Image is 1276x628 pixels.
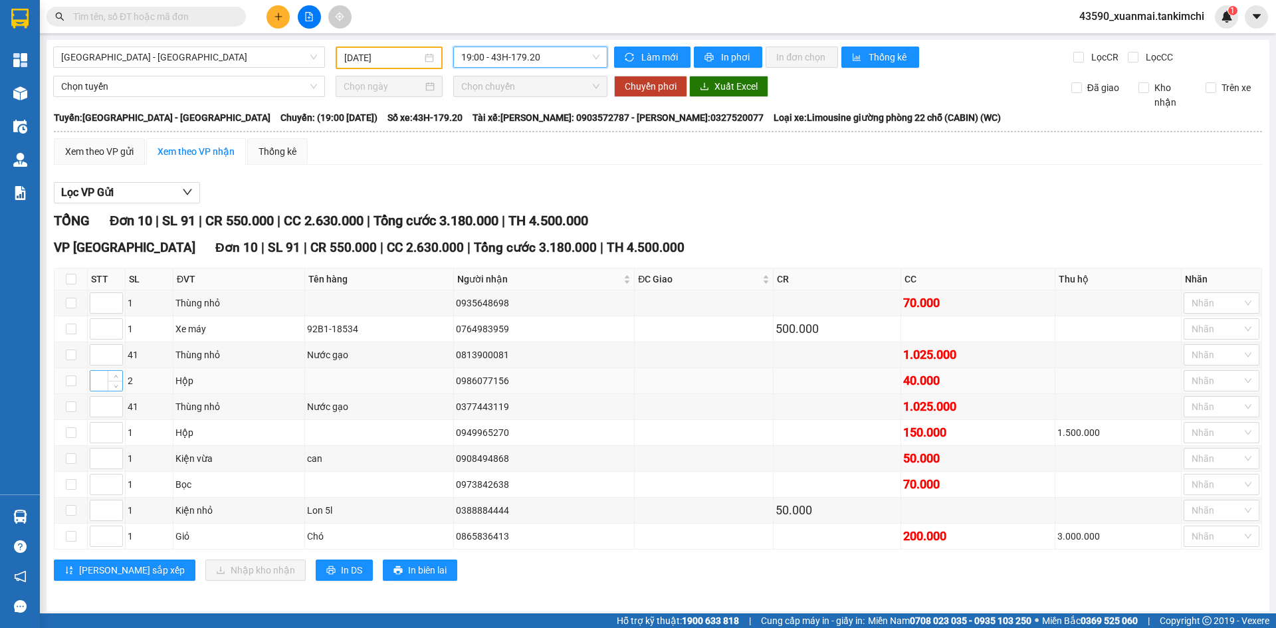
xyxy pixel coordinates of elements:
[175,322,302,336] div: Xe máy
[128,425,171,440] div: 1
[112,356,120,364] span: down
[61,184,114,201] span: Lọc VP Gửi
[65,144,134,159] div: Xem theo VP gửi
[112,434,120,442] span: down
[128,477,171,492] div: 1
[761,613,865,628] span: Cung cấp máy in - giấy in:
[126,268,173,290] th: SL
[1069,8,1215,25] span: 43590_xuanmai.tankimchi
[456,296,632,310] div: 0935648698
[108,355,122,365] span: Decrease Value
[1216,80,1256,95] span: Trên xe
[774,268,901,290] th: CR
[326,566,336,576] span: printer
[13,86,27,100] img: warehouse-icon
[776,320,899,338] div: 500.000
[305,268,454,290] th: Tên hàng
[112,502,120,510] span: up
[55,12,64,21] span: search
[13,53,27,67] img: dashboard-icon
[307,399,451,414] div: Nước gạo
[307,348,451,362] div: Nước gạo
[261,240,265,255] span: |
[456,348,632,362] div: 0813900081
[128,451,171,466] div: 1
[1185,272,1258,286] div: Nhãn
[128,503,171,518] div: 1
[1057,425,1179,440] div: 1.500.000
[1140,50,1175,64] span: Lọc CC
[387,240,464,255] span: CC 2.630.000
[13,153,27,167] img: warehouse-icon
[1035,618,1039,623] span: ⚪️
[373,213,498,229] span: Tổng cước 3.180.000
[625,52,636,63] span: sync
[304,12,314,21] span: file-add
[108,474,122,484] span: Increase Value
[112,512,120,520] span: down
[110,213,152,229] span: Đơn 10
[112,451,120,459] span: up
[156,213,159,229] span: |
[1149,80,1196,110] span: Kho nhận
[367,213,370,229] span: |
[73,9,230,24] input: Tìm tên, số ĐT hoặc mã đơn
[869,50,908,64] span: Thống kê
[108,345,122,355] span: Increase Value
[280,110,377,125] span: Chuyến: (19:00 [DATE])
[341,563,362,577] span: In DS
[274,12,283,21] span: plus
[607,240,685,255] span: TH 4.500.000
[108,371,122,381] span: Increase Value
[108,459,122,469] span: Decrease Value
[383,560,457,581] button: printerIn biên lai
[901,268,1055,290] th: CC
[175,451,302,466] div: Kiện vừa
[128,373,171,388] div: 2
[112,476,120,484] span: up
[456,477,632,492] div: 0973842638
[54,112,270,123] b: Tuyến: [GEOGRAPHIC_DATA] - [GEOGRAPHIC_DATA]
[112,528,120,536] span: up
[112,304,120,312] span: down
[689,76,768,97] button: downloadXuất Excel
[393,566,403,576] span: printer
[259,144,296,159] div: Thống kê
[304,240,307,255] span: |
[638,272,760,286] span: ĐC Giao
[199,213,202,229] span: |
[307,322,451,336] div: 92B1-18534
[108,407,122,417] span: Decrease Value
[14,570,27,583] span: notification
[108,484,122,494] span: Decrease Value
[108,433,122,443] span: Decrease Value
[112,460,120,468] span: down
[108,293,122,303] span: Increase Value
[205,213,274,229] span: CR 550.000
[852,52,863,63] span: bar-chart
[316,560,373,581] button: printerIn DS
[903,449,1053,468] div: 50.000
[112,408,120,416] span: down
[903,397,1053,416] div: 1.025.000
[215,240,258,255] span: Đơn 10
[13,186,27,200] img: solution-icon
[776,501,899,520] div: 50.000
[474,240,597,255] span: Tổng cước 3.180.000
[1086,50,1120,64] span: Lọc CR
[903,527,1053,546] div: 200.000
[1245,5,1268,29] button: caret-down
[1148,613,1150,628] span: |
[307,451,451,466] div: can
[307,503,451,518] div: Lon 5l
[158,144,235,159] div: Xem theo VP nhận
[112,399,120,407] span: up
[61,47,317,67] span: Đà Nẵng - Đà Lạt
[108,381,122,391] span: Decrease Value
[841,47,919,68] button: bar-chartThống kê
[910,615,1031,626] strong: 0708 023 035 - 0935 103 250
[175,477,302,492] div: Bọc
[903,423,1053,442] div: 150.000
[903,294,1053,312] div: 70.000
[14,600,27,613] span: message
